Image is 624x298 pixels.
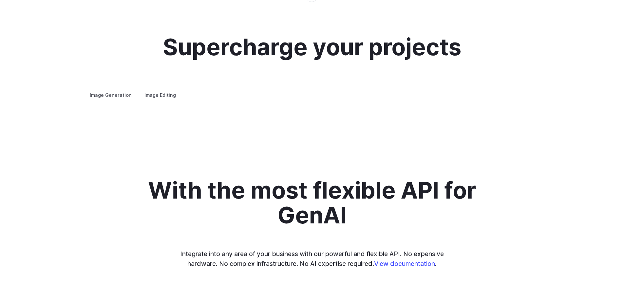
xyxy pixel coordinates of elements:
a: View documentation [374,260,435,268]
p: Integrate into any area of your business with our powerful and flexible API. No expensive hardwar... [176,249,448,269]
h2: With the most flexible API for GenAI [130,178,495,228]
label: Image Editing [139,89,181,101]
h2: Supercharge your projects [163,35,461,60]
label: Image Generation [84,89,137,101]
